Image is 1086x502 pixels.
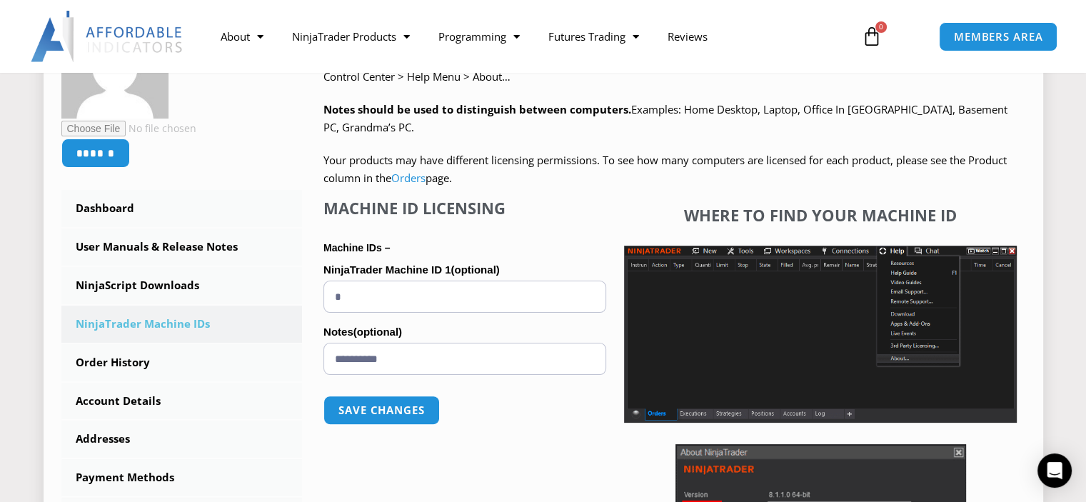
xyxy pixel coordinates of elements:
[323,102,1007,135] span: Examples: Home Desktop, Laptop, Office In [GEOGRAPHIC_DATA], Basement PC, Grandma’s PC.
[31,11,184,62] img: LogoAI | Affordable Indicators – NinjaTrader
[840,16,903,57] a: 0
[875,21,887,33] span: 0
[323,321,606,343] label: Notes
[61,229,303,266] a: User Manuals & Release Notes
[206,20,848,53] nav: Menu
[534,20,653,53] a: Futures Trading
[653,20,722,53] a: Reviews
[323,199,606,217] h4: Machine ID Licensing
[391,171,426,185] a: Orders
[61,306,303,343] a: NinjaTrader Machine IDs
[323,396,440,425] button: Save changes
[939,22,1058,51] a: MEMBERS AREA
[61,190,303,227] a: Dashboard
[278,20,424,53] a: NinjaTrader Products
[323,242,390,253] strong: Machine IDs –
[206,20,278,53] a: About
[1037,453,1072,488] div: Open Intercom Messenger
[624,206,1017,224] h4: Where to find your Machine ID
[61,421,303,458] a: Addresses
[451,263,499,276] span: (optional)
[624,246,1017,423] img: Screenshot 2025-01-17 1155544 | Affordable Indicators – NinjaTrader
[424,20,534,53] a: Programming
[323,102,631,116] strong: Notes should be used to distinguish between computers.
[61,267,303,304] a: NinjaScript Downloads
[61,344,303,381] a: Order History
[954,31,1043,42] span: MEMBERS AREA
[323,153,1007,186] span: Your products may have different licensing permissions. To see how many computers are licensed fo...
[353,326,402,338] span: (optional)
[323,259,606,281] label: NinjaTrader Machine ID 1
[61,383,303,420] a: Account Details
[61,459,303,496] a: Payment Methods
